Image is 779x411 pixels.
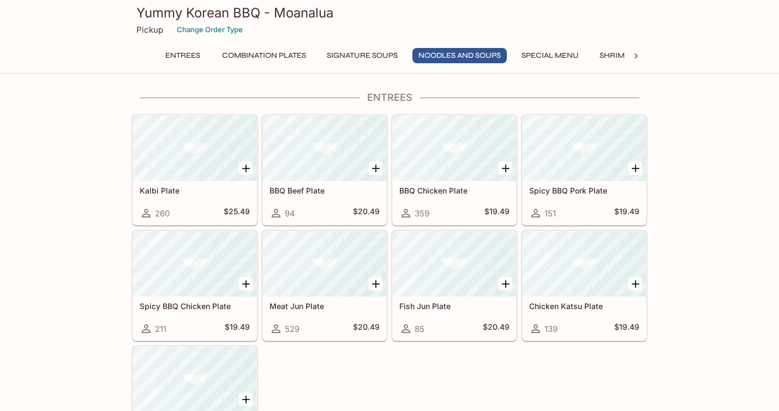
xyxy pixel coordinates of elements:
[216,48,312,63] button: Combination Plates
[499,161,512,175] button: Add BBQ Chicken Plate
[415,324,424,334] span: 85
[415,208,429,219] span: 359
[269,301,380,311] h5: Meat Jun Plate
[483,322,510,335] h5: $20.49
[285,324,299,334] span: 529
[523,231,646,297] div: Chicken Katsu Plate
[544,208,556,219] span: 151
[239,392,253,406] button: Add Fried Man Doo Plate
[136,25,163,35] p: Pickup
[225,322,250,335] h5: $19.49
[393,116,516,181] div: BBQ Chicken Plate
[614,322,639,335] h5: $19.49
[369,277,382,291] button: Add Meat Jun Plate
[516,48,585,63] button: Special Menu
[262,115,387,225] a: BBQ Beef Plate94$20.49
[263,116,386,181] div: BBQ Beef Plate
[140,186,250,195] h5: Kalbi Plate
[529,186,639,195] h5: Spicy BBQ Pork Plate
[499,277,512,291] button: Add Fish Jun Plate
[155,208,170,219] span: 260
[136,4,643,21] h3: Yummy Korean BBQ - Moanalua
[285,208,295,219] span: 94
[412,48,507,63] button: Noodles and Soups
[353,207,380,220] h5: $20.49
[628,277,642,291] button: Add Chicken Katsu Plate
[133,115,257,225] a: Kalbi Plate260$25.49
[399,301,510,311] h5: Fish Jun Plate
[239,161,253,175] button: Add Kalbi Plate
[172,21,248,38] button: Change Order Type
[614,207,639,220] h5: $19.49
[392,115,517,225] a: BBQ Chicken Plate359$19.49
[594,48,672,63] button: Shrimp Combos
[392,231,517,341] a: Fish Jun Plate85$20.49
[523,116,646,181] div: Spicy BBQ Pork Plate
[529,301,639,311] h5: Chicken Katsu Plate
[239,277,253,291] button: Add Spicy BBQ Chicken Plate
[353,322,380,335] h5: $20.49
[269,186,380,195] h5: BBQ Beef Plate
[393,231,516,297] div: Fish Jun Plate
[133,116,256,181] div: Kalbi Plate
[544,324,558,334] span: 139
[155,324,166,334] span: 211
[224,207,250,220] h5: $25.49
[628,161,642,175] button: Add Spicy BBQ Pork Plate
[522,231,646,341] a: Chicken Katsu Plate139$19.49
[369,161,382,175] button: Add BBQ Beef Plate
[263,231,386,297] div: Meat Jun Plate
[132,92,647,104] h4: Entrees
[158,48,207,63] button: Entrees
[133,231,256,297] div: Spicy BBQ Chicken Plate
[133,231,257,341] a: Spicy BBQ Chicken Plate211$19.49
[484,207,510,220] h5: $19.49
[522,115,646,225] a: Spicy BBQ Pork Plate151$19.49
[262,231,387,341] a: Meat Jun Plate529$20.49
[140,301,250,311] h5: Spicy BBQ Chicken Plate
[399,186,510,195] h5: BBQ Chicken Plate
[321,48,404,63] button: Signature Soups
